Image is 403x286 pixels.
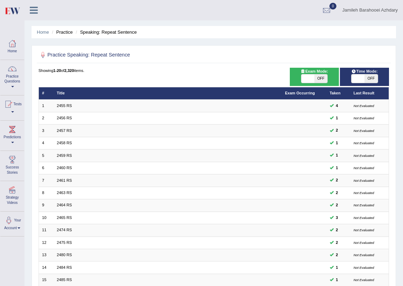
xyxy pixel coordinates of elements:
div: Show exams occurring in exams [290,68,339,86]
span: OFF [364,74,377,83]
small: Not Evaluated [354,216,374,220]
small: Not Evaluated [354,266,374,270]
a: Home [0,35,24,58]
a: Strategy Videos [0,181,24,209]
td: 12 [39,237,54,249]
a: Success Stories [0,151,24,179]
a: 2458 RS [57,141,72,145]
td: 7 [39,174,54,187]
small: Not Evaluated [354,228,374,232]
small: Not Evaluated [354,104,374,108]
small: Not Evaluated [354,241,374,245]
td: 3 [39,125,54,137]
span: You can still take this question [334,265,340,271]
span: You can still take this question [334,277,340,283]
span: You can still take this question [334,177,340,184]
h2: Practice Speaking: Repeat Sentence [39,51,256,60]
span: You can still take this question [334,215,340,221]
a: 2457 RS [57,128,72,133]
span: You can still take this question [334,103,340,109]
b: 2,320 [64,68,74,73]
td: 11 [39,224,54,237]
a: 2456 RS [57,116,72,120]
a: Predictions [0,121,24,148]
a: Practice Questions [0,60,24,93]
td: 5 [39,149,54,162]
a: 2455 RS [57,104,72,108]
small: Not Evaluated [354,278,374,282]
span: You can still take this question [334,202,340,208]
span: You can still take this question [334,190,340,196]
small: Not Evaluated [354,253,374,257]
th: Title [54,87,282,99]
td: 9 [39,199,54,212]
small: Not Evaluated [354,129,374,133]
a: Home [37,29,49,35]
li: Practice [50,29,73,35]
a: 2460 RS [57,166,72,170]
a: 2465 RS [57,215,72,220]
th: Taken [326,87,350,99]
b: 1-20 [53,68,61,73]
th: Last Result [350,87,389,99]
li: Speaking: Repeat Sentence [74,29,137,35]
span: OFF [314,74,327,83]
span: Time Mode: [349,68,380,75]
span: You can still take this question [334,140,340,146]
span: You can still take this question [334,152,340,159]
a: Exam Occurring [285,91,315,95]
td: 1 [39,100,54,112]
small: Not Evaluated [354,191,374,195]
a: 2461 RS [57,178,72,182]
a: 2485 RS [57,278,72,282]
small: Not Evaluated [354,154,374,158]
a: 2459 RS [57,153,72,158]
span: 0 [329,3,336,9]
a: 2464 RS [57,203,72,207]
a: 2463 RS [57,191,72,195]
span: You can still take this question [334,227,340,233]
span: You can still take this question [334,115,340,121]
td: 6 [39,162,54,174]
td: 2 [39,112,54,124]
a: 2474 RS [57,228,72,232]
small: Not Evaluated [354,141,374,145]
th: # [39,87,54,99]
span: Exam Mode: [298,68,330,75]
td: 8 [39,187,54,199]
td: 4 [39,137,54,149]
a: Tests [0,95,24,118]
span: You can still take this question [334,127,340,134]
a: 2475 RS [57,240,72,245]
small: Not Evaluated [354,179,374,182]
td: 15 [39,274,54,286]
a: Your Account [0,212,24,234]
span: You can still take this question [334,240,340,246]
small: Not Evaluated [354,116,374,120]
span: You can still take this question [334,252,340,258]
td: 14 [39,261,54,274]
small: Not Evaluated [354,203,374,207]
div: Showing of items. [39,68,389,73]
a: 2480 RS [57,253,72,257]
a: 2484 RS [57,265,72,270]
small: Not Evaluated [354,166,374,170]
span: You can still take this question [334,165,340,171]
td: 10 [39,212,54,224]
td: 13 [39,249,54,261]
